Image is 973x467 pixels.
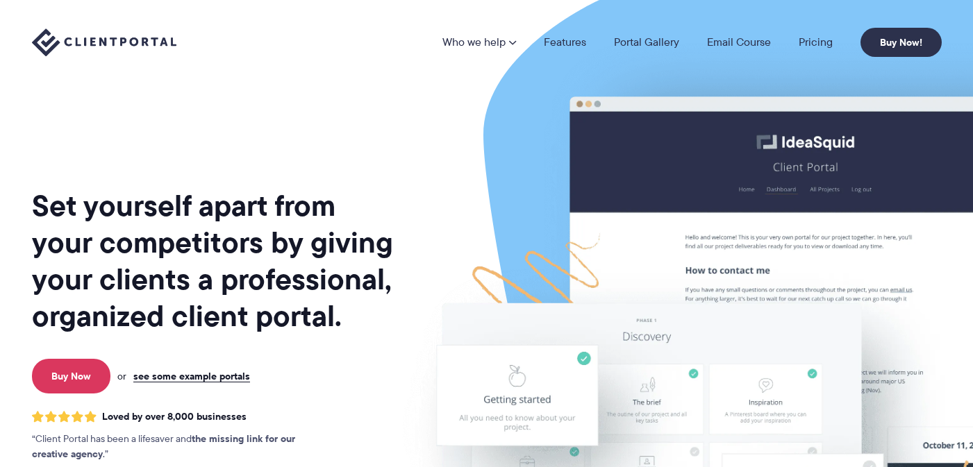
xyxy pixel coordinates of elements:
[32,359,110,393] a: Buy Now
[544,37,586,48] a: Features
[117,370,126,382] span: or
[102,411,247,423] span: Loved by over 8,000 businesses
[442,37,516,48] a: Who we help
[707,37,771,48] a: Email Course
[614,37,679,48] a: Portal Gallery
[133,370,250,382] a: see some example portals
[32,431,295,461] strong: the missing link for our creative agency
[860,28,942,57] a: Buy Now!
[799,37,833,48] a: Pricing
[32,432,324,462] p: Client Portal has been a lifesaver and .
[32,187,396,334] h1: Set yourself apart from your competitors by giving your clients a professional, organized client ...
